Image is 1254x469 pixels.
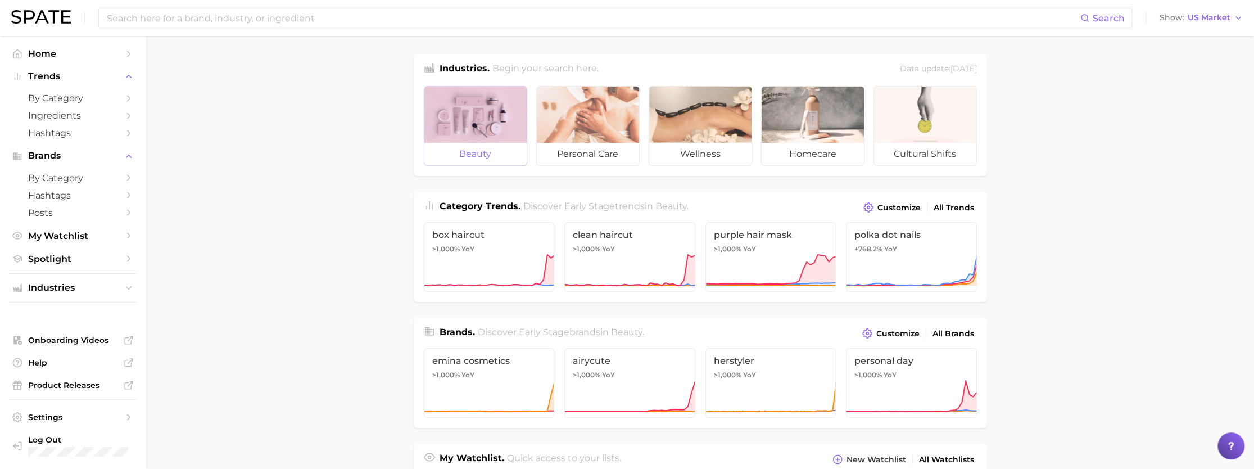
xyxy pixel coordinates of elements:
[28,412,118,422] span: Settings
[884,371,897,380] span: YoY
[424,86,527,166] a: beauty
[28,283,118,293] span: Industries
[854,245,882,253] span: +768.2%
[9,68,137,85] button: Trends
[9,147,137,164] button: Brands
[9,279,137,296] button: Industries
[28,358,118,368] span: Help
[919,455,974,465] span: All Watchlists
[930,326,977,341] a: All Brands
[9,89,137,107] a: by Category
[705,348,836,418] a: herstyler>1,000% YoY
[884,245,897,254] span: YoY
[28,254,118,264] span: Spotlight
[28,93,118,103] span: by Category
[28,173,118,183] span: by Category
[9,204,137,222] a: Posts
[900,62,977,77] div: Data update: [DATE]
[523,201,689,211] span: Discover Early Stage trends in .
[432,245,460,253] span: >1,000%
[507,452,621,467] h2: Quick access to your lists.
[28,71,118,82] span: Trends
[762,143,864,165] span: homecare
[28,190,118,201] span: Hashtags
[478,327,644,337] span: Discover Early Stage brands in .
[931,200,977,215] a: All Trends
[9,354,137,371] a: Help
[934,203,974,213] span: All Trends
[714,371,741,379] span: >1,000%
[106,8,1080,28] input: Search here for a brand, industry, or ingredient
[432,229,546,240] span: box haircut
[859,326,922,341] button: Customize
[876,329,920,339] span: Customize
[573,229,687,240] span: clean haircut
[1188,15,1230,21] span: US Market
[432,371,460,379] span: >1,000%
[564,222,695,292] a: clean haircut>1,000% YoY
[705,222,836,292] a: purple hair mask>1,000% YoY
[573,245,600,253] span: >1,000%
[743,245,756,254] span: YoY
[9,409,137,426] a: Settings
[440,62,490,77] h1: Industries.
[461,245,474,254] span: YoY
[846,455,906,465] span: New Watchlist
[536,86,640,166] a: personal care
[28,208,118,218] span: Posts
[440,327,475,337] span: Brands .
[9,187,137,204] a: Hashtags
[28,435,136,445] span: Log Out
[873,86,977,166] a: cultural shifts
[424,143,527,165] span: beauty
[537,143,639,165] span: personal care
[602,371,615,380] span: YoY
[877,203,921,213] span: Customize
[854,229,968,240] span: polka dot nails
[9,431,137,460] a: Log out. Currently logged in with e-mail namit.joshi@brenntag.com.
[1093,13,1125,24] span: Search
[714,245,741,253] span: >1,000%
[28,335,118,345] span: Onboarding Videos
[649,86,752,166] a: wellness
[9,124,137,142] a: Hashtags
[9,332,137,349] a: Onboarding Videos
[743,371,756,380] span: YoY
[714,229,828,240] span: purple hair mask
[9,250,137,268] a: Spotlight
[714,355,828,366] span: herstyler
[655,201,687,211] span: beauty
[573,371,600,379] span: >1,000%
[9,377,137,394] a: Product Releases
[1160,15,1184,21] span: Show
[861,200,923,215] button: Customize
[602,245,615,254] span: YoY
[932,329,974,339] span: All Brands
[761,86,864,166] a: homecare
[432,355,546,366] span: emina cosmetics
[573,355,687,366] span: airycute
[854,371,882,379] span: >1,000%
[874,143,976,165] span: cultural shifts
[11,10,71,24] img: SPATE
[28,151,118,161] span: Brands
[846,222,977,292] a: polka dot nails+768.2% YoY
[916,452,977,467] a: All Watchlists
[649,143,752,165] span: wellness
[461,371,474,380] span: YoY
[492,62,599,77] h2: Begin your search here.
[9,169,137,187] a: by Category
[9,45,137,62] a: Home
[854,355,968,366] span: personal day
[28,231,118,241] span: My Watchlist
[28,48,118,59] span: Home
[28,128,118,138] span: Hashtags
[9,107,137,124] a: Ingredients
[830,452,908,467] button: New Watchlist
[440,201,520,211] span: Category Trends .
[564,348,695,418] a: airycute>1,000% YoY
[424,348,555,418] a: emina cosmetics>1,000% YoY
[440,452,504,467] h1: My Watchlist.
[9,227,137,245] a: My Watchlist
[424,222,555,292] a: box haircut>1,000% YoY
